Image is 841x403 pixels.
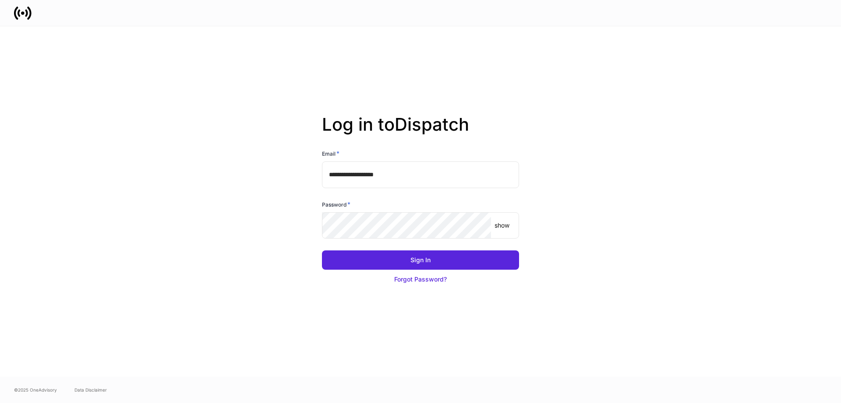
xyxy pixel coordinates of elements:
h2: Log in to Dispatch [322,114,519,149]
span: © 2025 OneAdvisory [14,386,57,393]
div: Forgot Password? [394,275,447,284]
button: Sign In [322,250,519,270]
button: Forgot Password? [322,270,519,289]
div: Sign In [410,256,431,264]
a: Data Disclaimer [74,386,107,393]
p: show [495,221,509,230]
h6: Email [322,149,339,158]
h6: Password [322,200,350,209]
